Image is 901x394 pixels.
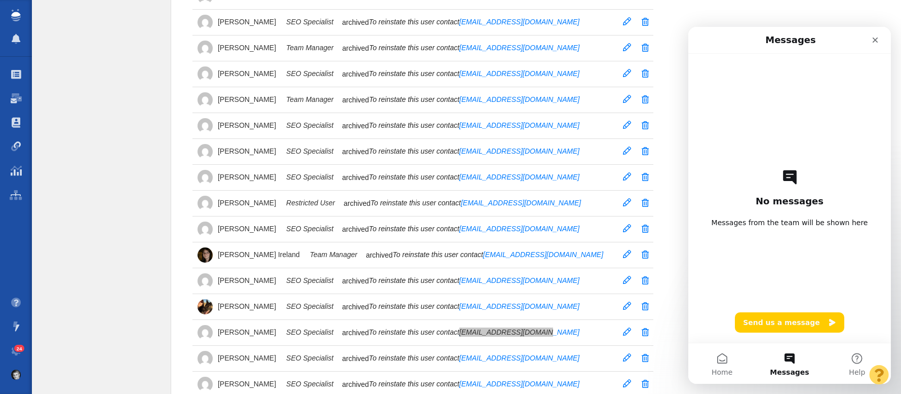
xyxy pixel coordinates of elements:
a: [EMAIL_ADDRESS][DOMAIN_NAME] [459,44,579,52]
em: To reinstate this user contact [369,147,579,155]
em: SEO Specialist [286,353,333,363]
img: af117a2ad7f75ceee918bfc85b2aba7e [198,92,213,108]
em: To reinstate this user contact [369,18,579,26]
a: [EMAIL_ADDRESS][DOMAIN_NAME] [459,173,579,181]
span: [PERSON_NAME] [218,224,276,233]
span: archived [342,276,369,285]
em: To reinstate this user contact [369,302,579,310]
em: To reinstate this user contact [369,276,579,284]
a: [EMAIL_ADDRESS][DOMAIN_NAME] [459,225,579,233]
img: ee790e07ff54b6238f7766e3332145aa [198,222,213,237]
img: a86837b758f9a69365881dc781ee9f45 [11,370,21,380]
span: archived [344,199,371,208]
em: To reinstate this user contact [393,250,603,259]
em: SEO Specialist [286,276,333,285]
img: 3a142f00f459e099420347535329fe1d [198,170,213,185]
img: fd22f7e66fffb527e0485d027231f14a [198,325,213,340]
img: 801574eda315b435467a97bc6d3035ab [198,247,213,263]
span: [PERSON_NAME] [218,43,276,52]
span: archived [366,250,393,260]
em: SEO Specialist [286,17,333,26]
span: [PERSON_NAME] [218,17,276,26]
img: 5f4f0011da6bc0fb3d1a8266d7805bf4 [198,196,213,211]
iframe: Intercom live chat [688,27,891,384]
em: To reinstate this user contact [369,121,579,129]
img: 26e9753579d3bcbcf5e094a2ed7c30ea [198,273,213,289]
span: archived [342,147,369,156]
span: archived [342,95,369,104]
span: [PERSON_NAME] [218,198,276,207]
em: To reinstate this user contact [369,225,579,233]
img: 26a1fb2d39920c1fb4c1b4e9f83587a8 [198,377,213,392]
span: archived [342,173,369,182]
em: SEO Specialist [286,69,333,78]
span: archived [342,302,369,311]
img: 7a47390e01a2e2263ba186f3d7f2e34b [198,15,213,30]
a: [EMAIL_ADDRESS][DOMAIN_NAME] [459,276,579,284]
span: [PERSON_NAME] Ireland [218,250,300,259]
span: [PERSON_NAME] [218,302,276,311]
em: SEO Specialist [286,379,333,388]
span: [PERSON_NAME] [218,328,276,337]
span: archived [342,328,369,337]
img: b18c5a9b9106eea2a731e2108d300006 [198,299,213,314]
em: SEO Specialist [286,121,333,130]
em: To reinstate this user contact [369,173,579,181]
em: SEO Specialist [286,328,333,337]
img: a789ac806ba0b61bcd6cbe61b5a3259b [198,118,213,133]
span: [PERSON_NAME] [218,95,276,104]
a: [EMAIL_ADDRESS][DOMAIN_NAME] [459,380,579,388]
span: archived [342,69,369,79]
img: d3c5708a996fdfe0491529994d0e2ff9 [198,144,213,159]
span: archived [342,121,369,130]
span: archived [342,380,369,389]
img: a3394b259e51bf2beb477eba37369a93 [198,41,213,56]
a: [EMAIL_ADDRESS][DOMAIN_NAME] [459,328,579,336]
em: Team Manager [286,43,334,52]
span: [PERSON_NAME] [218,276,276,285]
span: archived [342,225,369,234]
span: [PERSON_NAME] [218,69,276,78]
em: Team Manager [286,95,334,104]
em: To reinstate this user contact [369,354,579,362]
em: SEO Specialist [286,172,333,182]
span: [PERSON_NAME] [218,172,276,182]
span: [PERSON_NAME] [218,379,276,388]
span: [PERSON_NAME] [218,147,276,156]
em: To reinstate this user contact [369,69,579,78]
em: To reinstate this user contact [370,199,581,207]
span: archived [342,18,369,27]
img: a3c07117a27ff9785ef121c0f33d12e1 [198,351,213,366]
em: SEO Specialist [286,224,333,233]
span: [PERSON_NAME] [218,353,276,363]
img: f2ee20a50ce1c17d1c9539392bcd6c51 [198,66,213,82]
span: archived [342,44,369,53]
a: [EMAIL_ADDRESS][DOMAIN_NAME] [459,69,579,78]
a: [EMAIL_ADDRESS][DOMAIN_NAME] [459,354,579,362]
span: 24 [14,345,25,352]
span: [PERSON_NAME] [218,121,276,130]
a: [EMAIL_ADDRESS][DOMAIN_NAME] [459,147,579,155]
a: [EMAIL_ADDRESS][DOMAIN_NAME] [459,121,579,129]
a: [EMAIL_ADDRESS][DOMAIN_NAME] [461,199,581,207]
em: To reinstate this user contact [369,328,579,336]
em: SEO Specialist [286,302,333,311]
span: archived [342,354,369,363]
em: SEO Specialist [286,147,333,156]
a: [EMAIL_ADDRESS][DOMAIN_NAME] [459,302,579,310]
em: To reinstate this user contact [369,95,580,103]
a: [EMAIL_ADDRESS][DOMAIN_NAME] [483,250,603,259]
em: To reinstate this user contact [369,44,580,52]
em: Restricted User [286,198,335,207]
img: buzzstream_logo_iconsimple.png [11,9,20,21]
